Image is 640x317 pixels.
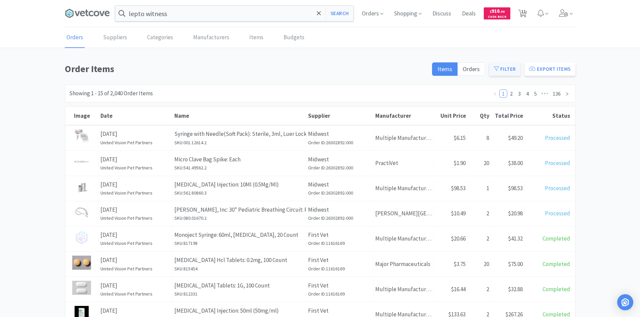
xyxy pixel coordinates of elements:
img: 9684560b347641668b161495a4463930_717350.jpeg [74,180,90,194]
input: Search by item, sku, manufacturer, ingredient, size... [115,6,353,21]
li: Next Page [563,90,571,98]
span: Completed [543,235,570,242]
h6: Order ID: 26302892-000 [308,139,372,146]
p: Midwest [308,129,372,139]
div: Date [100,112,171,119]
span: ••• [540,90,550,98]
i: icon: right [565,92,569,96]
h6: SKU: 541.49562.2 [174,164,304,171]
div: Image [67,112,97,119]
div: Multiple Manufacturers [374,281,434,298]
img: 0d6383d593f142cf892976494b3ceeca_153223.jpeg [72,281,91,295]
span: $38.00 [508,159,523,167]
a: Suppliers [101,28,129,48]
span: Processed [545,134,570,142]
button: Filter [489,62,520,76]
div: Supplier [308,112,372,119]
p: Midwest [308,205,372,214]
div: Total Price [493,112,523,119]
span: $98.53 [451,184,466,192]
div: Manufacturer [375,112,432,119]
h6: Order ID: 11616169 [308,265,372,272]
h6: United Vision Pet Partners [100,290,171,298]
span: 916 [490,8,505,14]
a: 136 [551,90,563,97]
span: $20.98 [508,210,523,217]
a: Orders [65,28,85,48]
li: 5 [531,90,540,98]
div: 20 [468,256,491,273]
span: $98.53 [508,184,523,192]
div: Showing 1 - 15 of 2,040 Order Items [69,89,153,98]
div: 20 [468,155,491,172]
h6: Order ID: 11616169 [308,240,372,247]
span: $41.32 [508,235,523,242]
li: 136 [550,90,563,98]
p: [DATE] [100,205,171,214]
li: 3 [515,90,523,98]
a: 5 [532,90,539,97]
img: no_image.png [75,230,89,245]
img: 9563a9b7d4964fdab21fd8b071a16168_125940.jpeg [75,205,89,219]
div: 2 [468,230,491,247]
span: . 99 [500,9,505,14]
h6: United Vision Pet Partners [100,189,171,197]
p: [MEDICAL_DATA] Hcl Tablets: 0.2mg, 100 Count [174,256,304,265]
a: Discuss [430,11,454,17]
span: $20.66 [451,235,466,242]
a: Budgets [282,28,306,48]
li: 2 [507,90,515,98]
div: 2 [468,281,491,298]
div: 2 [468,205,491,222]
div: Name [174,112,305,119]
div: Multiple Manufacturers [374,129,434,147]
img: ec90ddd642a944a281d234770bfb762b_389003.jpeg [75,129,89,144]
h6: Order ID: 26302892-000 [308,164,372,171]
img: 8ddb86739c834055a9c815613b34ed99_177606.jpeg [72,256,91,270]
span: $1.90 [454,159,466,167]
div: Major Pharmaceuticals [374,256,434,273]
a: 3 [516,90,523,97]
div: Multiple Manufacturers [374,230,434,247]
h6: SKU: 562.80860.3 [174,189,304,197]
a: 2 [508,90,515,97]
h6: Order ID: 26302892-000 [308,189,372,197]
h6: United Vision Pet Partners [100,265,171,272]
a: Manufacturers [191,28,231,48]
h6: United Vision Pet Partners [100,214,171,222]
p: [DATE] [100,281,171,290]
span: Cash Back [488,15,506,19]
span: Processed [545,159,570,167]
span: $ [490,9,492,14]
span: $32.88 [508,285,523,293]
span: $3.75 [454,260,466,268]
li: 4 [523,90,531,98]
p: [DATE] [100,155,171,164]
span: $6.15 [454,134,466,142]
p: Midwest [308,155,372,164]
h6: United Vision Pet Partners [100,240,171,247]
span: Orders [463,65,480,73]
div: 1 [468,180,491,197]
button: Export Items [524,62,575,76]
div: [PERSON_NAME][GEOGRAPHIC_DATA] [374,205,434,222]
p: [MEDICAL_DATA] Injection: 10Ml (0.5Mg/Ml) [174,180,304,189]
a: 1 [500,90,507,97]
div: Open Intercom Messenger [617,294,633,310]
div: Multiple Manufacturers [374,180,434,197]
p: [DATE] [100,306,171,315]
a: 4 [524,90,531,97]
img: b7d20adf5c024c1190b8488bc1fa0aa6_115816.jpeg [75,155,89,169]
p: Syringe with Needle(Soft Pack): Sterile, 3ml, Luer Lock, 22g x 1", 100 Count [174,129,304,139]
p: First Vet [308,256,372,265]
li: 1 [499,90,507,98]
a: Deals [459,11,478,17]
i: icon: left [493,92,497,96]
span: Processed [545,184,570,192]
li: Previous Page [491,90,499,98]
span: Processed [545,210,570,217]
p: Micro Clave Bag Spike: Each [174,155,304,164]
a: Items [248,28,265,48]
a: $916.99Cash Back [484,4,510,22]
span: $10.49 [451,210,466,217]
